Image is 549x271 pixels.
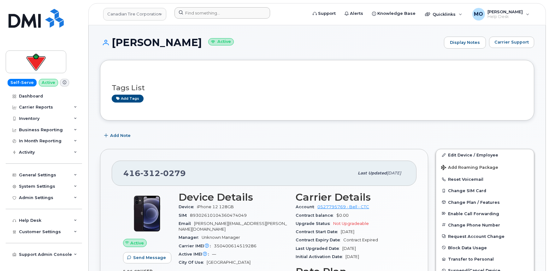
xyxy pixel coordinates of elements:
[202,235,240,240] span: Unknown Manager
[494,39,529,45] span: Carrier Support
[436,174,534,185] button: Reset Voicemail
[197,204,234,209] span: iPhone 12 128GB
[130,240,144,246] span: Active
[436,208,534,219] button: Enable Call Forwarding
[317,204,369,209] a: 0527795769 - Bell - CTC
[341,229,354,234] span: [DATE]
[128,195,166,233] img: iPhone_12.jpg
[296,204,317,209] span: Account
[100,37,441,48] h1: [PERSON_NAME]
[448,211,499,216] span: Enable Call Forwarding
[179,221,287,232] span: [PERSON_NAME][EMAIL_ADDRESS][PERSON_NAME][DOMAIN_NAME]
[190,213,247,218] span: 89302610104360474049
[179,260,207,265] span: City Of Use
[296,254,345,259] span: Initial Activation Date
[436,197,534,208] button: Change Plan / Features
[489,37,534,48] button: Carrier Support
[179,252,212,256] span: Active IMEI
[296,221,333,226] span: Upgrade Status
[343,238,378,242] span: Contract Expired
[212,252,216,256] span: —
[179,235,202,240] span: Manager
[436,161,534,174] button: Add Roaming Package
[345,254,359,259] span: [DATE]
[179,191,288,203] h3: Device Details
[133,255,166,261] span: Send Message
[123,168,186,178] span: 416
[444,37,486,49] a: Display Notes
[207,260,251,265] span: [GEOGRAPHIC_DATA]
[296,191,405,203] h3: Carrier Details
[436,231,534,242] button: Request Account Change
[214,244,257,248] span: 350400614519286
[112,95,144,103] a: Add tags
[296,238,343,242] span: Contract Expiry Date
[100,130,136,141] button: Add Note
[110,133,131,138] span: Add Note
[140,168,160,178] span: 312
[179,204,197,209] span: Device
[358,171,387,175] span: Last updated
[342,246,356,251] span: [DATE]
[179,244,214,248] span: Carrier IMEI
[436,253,534,265] button: Transfer to Personal
[208,38,234,45] small: Active
[436,185,534,196] button: Change SIM Card
[333,221,369,226] span: Not Upgradeable
[441,165,498,171] span: Add Roaming Package
[336,213,349,218] span: $0.00
[448,200,500,204] span: Change Plan / Features
[179,221,194,226] span: Email
[436,149,534,161] a: Edit Device / Employee
[123,252,171,263] button: Send Message
[436,242,534,253] button: Block Data Usage
[296,213,336,218] span: Contract balance
[296,229,341,234] span: Contract Start Date
[436,219,534,231] button: Change Phone Number
[160,168,186,178] span: 0279
[179,213,190,218] span: SIM
[387,171,401,175] span: [DATE]
[112,84,522,92] h3: Tags List
[296,246,342,251] span: Last Upgraded Date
